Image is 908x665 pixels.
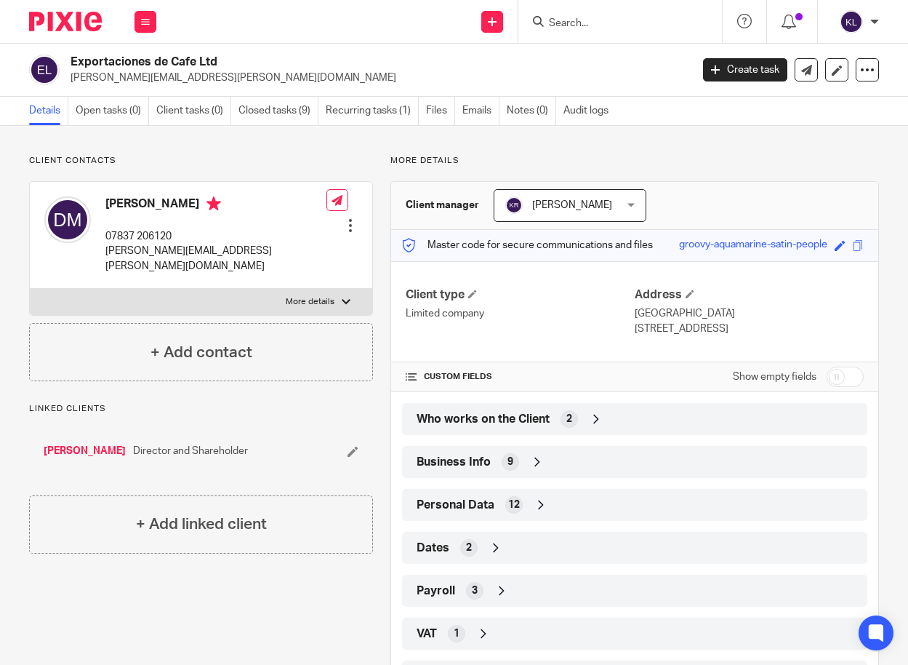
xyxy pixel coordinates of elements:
[44,196,91,243] img: svg%3E
[29,12,102,31] img: Pixie
[76,97,149,125] a: Open tasks (0)
[563,97,616,125] a: Audit logs
[326,97,419,125] a: Recurring tasks (1)
[29,97,68,125] a: Details
[29,55,60,85] img: svg%3E
[156,97,231,125] a: Client tasks (0)
[71,71,681,85] p: [PERSON_NAME][EMAIL_ADDRESS][PERSON_NAME][DOMAIN_NAME]
[462,97,499,125] a: Emails
[635,287,864,303] h4: Address
[532,200,612,210] span: [PERSON_NAME]
[29,403,373,415] p: Linked clients
[406,371,635,383] h4: CUSTOM FIELDS
[238,97,318,125] a: Closed tasks (9)
[466,541,472,555] span: 2
[733,370,816,384] label: Show empty fields
[406,198,479,212] h3: Client manager
[547,17,678,31] input: Search
[703,58,787,81] a: Create task
[417,584,455,599] span: Payroll
[679,237,827,254] div: groovy-aquamarine-satin-people
[150,341,252,364] h4: + Add contact
[44,444,126,458] a: [PERSON_NAME]
[417,455,491,470] span: Business Info
[417,541,449,556] span: Dates
[133,444,248,458] span: Director and Shareholder
[286,296,334,308] p: More details
[635,306,864,321] p: [GEOGRAPHIC_DATA]
[507,455,513,469] span: 9
[507,97,556,125] a: Notes (0)
[105,244,326,274] p: [PERSON_NAME][EMAIL_ADDRESS][PERSON_NAME][DOMAIN_NAME]
[454,626,459,641] span: 1
[402,238,653,252] p: Master code for secure communications and files
[472,584,478,598] span: 3
[635,322,864,336] p: [STREET_ADDRESS]
[417,412,550,427] span: Who works on the Client
[426,97,455,125] a: Files
[566,412,572,426] span: 2
[417,626,437,642] span: VAT
[105,229,326,244] p: 07837 206120
[417,498,494,513] span: Personal Data
[406,287,635,303] h4: Client type
[406,306,635,321] p: Limited company
[71,55,559,70] h2: Exportaciones de Cafe Ltd
[390,155,879,167] p: More details
[206,196,221,211] i: Primary
[505,196,523,214] img: svg%3E
[105,196,326,215] h4: [PERSON_NAME]
[508,498,520,512] span: 12
[29,155,373,167] p: Client contacts
[136,513,267,535] h4: + Add linked client
[840,10,863,33] img: svg%3E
